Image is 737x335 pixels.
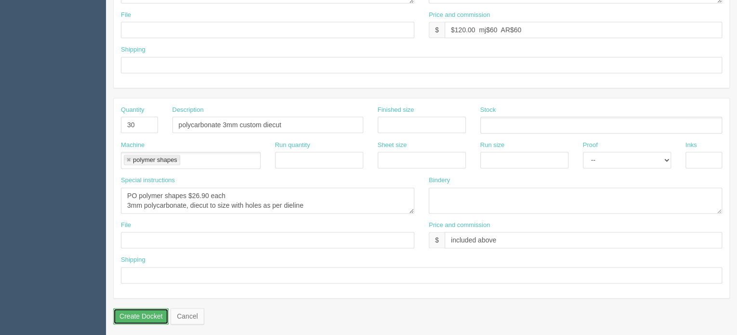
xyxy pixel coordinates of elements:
[177,312,198,320] span: translation missing: en.helpers.links.cancel
[121,221,131,230] label: File
[480,106,496,115] label: Stock
[429,176,450,185] label: Bindery
[378,106,414,115] label: Finished size
[685,141,697,150] label: Inks
[275,141,310,150] label: Run quantity
[121,176,175,185] label: Special instructions
[429,11,490,20] label: Price and commission
[121,141,145,150] label: Machine
[480,141,505,150] label: Run size
[378,141,407,150] label: Sheet size
[429,22,445,38] div: $
[133,157,177,163] div: polymer shapes
[121,255,145,265] label: Shipping
[113,308,169,324] input: Create Docket
[429,232,445,248] div: $
[583,141,598,150] label: Proof
[121,45,145,54] label: Shipping
[121,11,131,20] label: File
[121,106,144,115] label: Quantity
[171,308,204,324] a: Cancel
[172,106,204,115] label: Description
[429,221,490,230] label: Price and commission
